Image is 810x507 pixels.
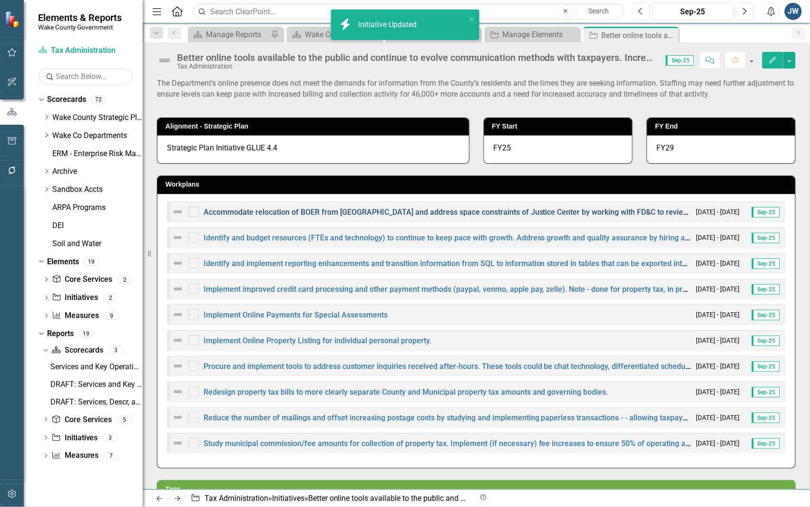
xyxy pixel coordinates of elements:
a: Scorecards [51,345,103,356]
a: Sandbox Accts [52,184,143,195]
div: Wake County Strategic Plan [305,29,380,40]
h3: Workplans [166,181,790,188]
img: Not Defined [172,437,184,449]
a: ERM - Enterprise Risk Management Plan [52,149,143,159]
div: Manage Elements [503,29,577,40]
a: Tax Administration [38,45,133,56]
a: Initiatives [272,494,304,503]
div: 7 [104,452,119,460]
small: [DATE] - [DATE] [696,310,740,319]
small: [DATE] - [DATE] [696,259,740,268]
span: Sep-25 [752,387,780,398]
a: DRAFT: Services, Descr, and Key Operating Measures jcw [48,395,143,410]
div: Better online tools available to the public and continue to evolve communication methods with tax... [602,30,676,41]
div: 2 [103,294,118,302]
div: Sep-25 [656,6,730,18]
a: Services and Key Operating Measures [48,359,143,375]
h3: Alignment - Strategic Plan [166,123,464,130]
span: Sep-25 [752,207,780,218]
a: Scorecards [47,94,86,105]
span: Sep-25 [752,258,780,269]
span: Sep-25 [752,310,780,320]
a: Tax Administration [205,494,268,503]
a: DRAFT: Services and Key Operating Measures jcw [48,377,143,392]
div: 5 [117,416,132,424]
div: Services and Key Operating Measures [50,363,143,371]
small: [DATE] - [DATE] [696,233,740,242]
span: Strategic Plan Initiative GLUE 4.4 [167,143,277,152]
small: [DATE] - [DATE] [696,208,740,217]
div: 2 [117,276,133,284]
a: Manage Reports [190,29,269,40]
a: ARPA Programs [52,202,143,213]
a: Archive [52,166,143,177]
span: The Department’s online presence does not meet the demands for information from the County’s resi... [157,79,794,99]
a: Procure and implement tools to address customer inquiries received after-hours. These tools could... [204,362,774,371]
a: Wake Co Departments [52,130,143,141]
img: Not Defined [172,412,184,423]
small: [DATE] - [DATE] [696,439,740,448]
a: Measures [51,450,98,461]
a: Soil and Water [52,239,143,249]
img: ClearPoint Strategy [5,11,21,28]
span: Sep-25 [752,413,780,423]
a: Wake County Strategic Plan [52,112,143,123]
img: Not Defined [172,232,184,243]
div: Initiative Updated [359,20,420,30]
input: Search ClearPoint... [193,3,625,20]
div: Better online tools available to the public and continue to evolve communication methods with tax... [177,52,656,63]
button: JW [785,3,802,20]
a: Core Services [52,274,112,285]
a: DEI [52,220,143,231]
span: Sep-25 [752,284,780,295]
div: 9 [104,312,119,320]
div: 19 [78,330,94,338]
small: [DATE] - [DATE] [696,388,740,397]
a: Manage Elements [487,29,577,40]
a: Elements [47,257,79,268]
img: Not Defined [157,53,172,68]
div: Better online tools available to the public and continue to evolve communication methods with tax... [308,494,809,503]
input: Search Below... [38,68,133,85]
small: [DATE] - [DATE] [696,413,740,422]
small: Wake County Government [38,23,122,31]
img: Not Defined [172,206,184,218]
button: Search [575,5,623,18]
div: 3 [103,434,118,442]
small: [DATE] - [DATE] [696,285,740,294]
img: Not Defined [172,386,184,398]
div: 19 [84,258,99,266]
img: Not Defined [172,283,184,295]
a: Initiatives [52,292,98,303]
a: Implement Online Property Listing for individual personal property. [204,336,431,345]
a: Core Services [51,415,112,426]
button: Sep-25 [653,3,733,20]
span: Search [588,7,609,15]
span: Sep-25 [752,336,780,346]
span: Sep-25 [666,55,694,66]
div: Tax Administration [177,63,656,70]
div: 72 [91,96,106,104]
div: » » [191,493,469,504]
h3: Tags [166,486,790,493]
span: Elements & Reports [38,12,122,23]
div: 3 [108,347,124,355]
a: Wake County Strategic Plan [289,29,380,40]
div: Manage Reports [206,29,269,40]
small: [DATE] - [DATE] [696,362,740,371]
div: DRAFT: Services, Descr, and Key Operating Measures jcw [50,398,143,407]
img: Not Defined [172,335,184,346]
h3: FY Start [492,123,627,130]
a: Reports [47,328,74,339]
h3: FY End [655,123,790,130]
a: Initiatives [51,433,98,444]
a: Measures [52,310,99,321]
span: FY25 [494,143,511,152]
button: close [469,13,476,24]
img: Not Defined [172,360,184,372]
img: Not Defined [172,309,184,320]
span: Sep-25 [752,233,780,243]
span: Sep-25 [752,438,780,449]
span: FY29 [657,143,674,152]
